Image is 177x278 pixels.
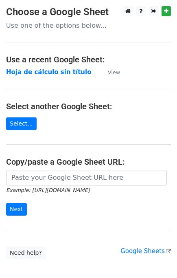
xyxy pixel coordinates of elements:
small: Example: [URL][DOMAIN_NAME] [6,187,90,193]
a: Hoja de cálculo sin título [6,68,91,76]
h4: Select another Google Sheet: [6,101,171,111]
a: Google Sheets [120,247,171,255]
h4: Copy/paste a Google Sheet URL: [6,157,171,167]
h4: Use a recent Google Sheet: [6,55,171,64]
p: Use one of the options below... [6,21,171,30]
a: Select... [6,117,37,130]
small: View [108,69,120,75]
a: Need help? [6,247,46,259]
a: View [100,68,120,76]
h3: Choose a Google Sheet [6,6,171,18]
input: Paste your Google Sheet URL here [6,170,167,185]
input: Next [6,203,27,216]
